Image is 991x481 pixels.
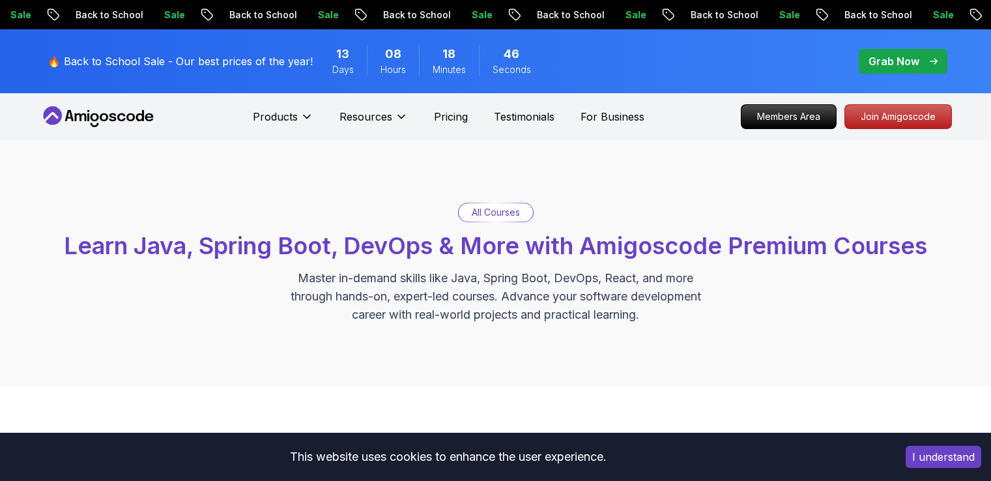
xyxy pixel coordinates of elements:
[147,8,189,22] p: Sale
[385,45,401,63] span: 8 Hours
[455,8,496,22] p: Sale
[741,104,837,129] a: Members Area
[609,8,650,22] p: Sale
[520,8,609,22] p: Back to School
[301,8,343,22] p: Sale
[433,63,466,76] span: Minutes
[869,53,919,69] p: Grab Now
[674,8,762,22] p: Back to School
[381,63,406,76] span: Hours
[494,109,554,124] a: Testimonials
[366,8,455,22] p: Back to School
[10,443,886,471] div: This website uses cookies to enhance the user experience.
[277,269,715,324] p: Master in-demand skills like Java, Spring Boot, DevOps, React, and more through hands-on, expert-...
[762,8,804,22] p: Sale
[212,8,301,22] p: Back to School
[339,109,408,135] button: Resources
[581,109,644,124] a: For Business
[434,109,468,124] a: Pricing
[844,104,952,129] a: Join Amigoscode
[504,45,519,63] span: 46 Seconds
[64,231,927,260] span: Learn Java, Spring Boot, DevOps & More with Amigoscode Premium Courses
[493,63,531,76] span: Seconds
[332,63,354,76] span: Days
[336,45,349,63] span: 13 Days
[906,446,981,468] button: Accept cookies
[472,206,520,219] p: All Courses
[48,53,313,69] p: 🔥 Back to School Sale - Our best prices of the year!
[59,8,147,22] p: Back to School
[916,8,958,22] p: Sale
[253,109,313,135] button: Products
[845,105,951,128] p: Join Amigoscode
[442,45,455,63] span: 18 Minutes
[339,109,392,124] p: Resources
[253,109,298,124] p: Products
[827,8,916,22] p: Back to School
[741,105,836,128] p: Members Area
